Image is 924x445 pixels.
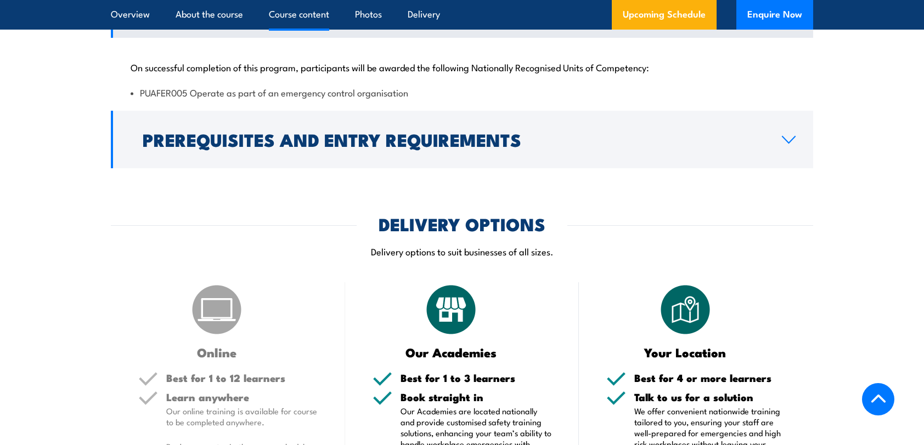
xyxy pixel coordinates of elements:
[131,61,793,72] p: On successful completion of this program, participants will be awarded the following Nationally R...
[131,86,793,99] li: PUAFER005 Operate as part of an emergency control organisation
[166,392,318,402] h5: Learn anywhere
[401,392,552,402] h5: Book straight in
[379,216,545,231] h2: DELIVERY OPTIONS
[111,245,813,258] p: Delivery options to suit businesses of all sizes.
[166,373,318,383] h5: Best for 1 to 12 learners
[373,346,530,358] h3: Our Academies
[143,132,764,147] h2: Prerequisites and Entry Requirements
[634,392,786,402] h5: Talk to us for a solution
[634,373,786,383] h5: Best for 4 or more learners
[606,346,764,358] h3: Your Location
[401,373,552,383] h5: Best for 1 to 3 learners
[138,346,296,358] h3: Online
[111,111,813,168] a: Prerequisites and Entry Requirements
[166,406,318,427] p: Our online training is available for course to be completed anywhere.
